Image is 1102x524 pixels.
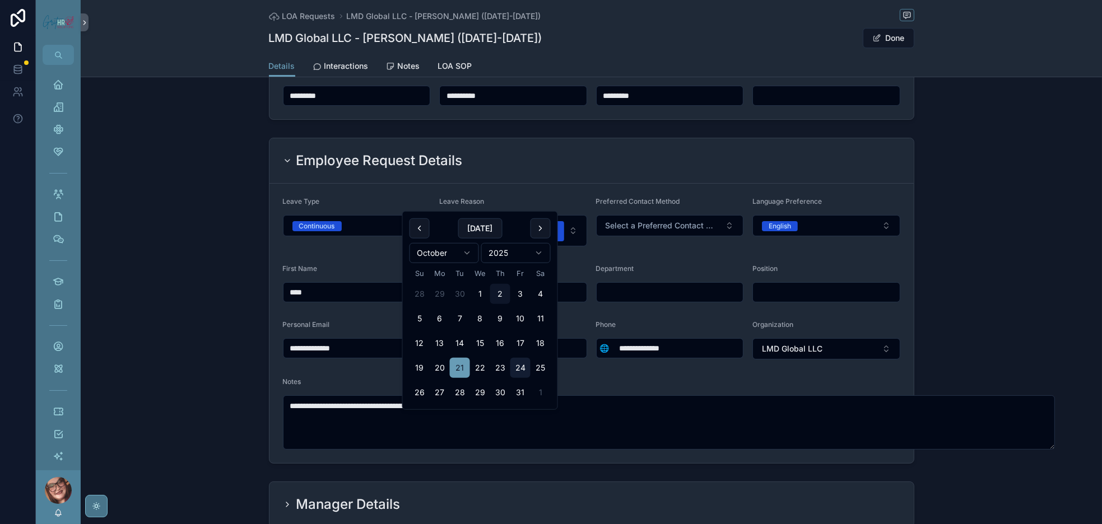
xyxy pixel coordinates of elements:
img: App logo [43,15,74,30]
button: Sunday, October 19th, 2025 [410,358,430,378]
button: Select Button [752,338,900,359]
h2: Employee Request Details [296,152,463,170]
span: Leave Type [283,197,320,205]
button: Saturday, November 1st, 2025 [531,382,551,403]
span: Select a Preferred Contact Method [606,220,721,231]
span: 🌐 [600,343,610,354]
th: Thursday [490,268,510,279]
span: Notes [283,377,301,386]
button: Wednesday, October 1st, 2025 [470,284,490,304]
h1: LMD Global LLC - [PERSON_NAME] ([DATE]-[DATE]) [269,30,542,46]
span: Position [752,264,778,273]
button: Sunday, September 28th, 2025 [410,284,430,304]
div: English [769,221,791,231]
h2: Manager Details [296,495,401,513]
div: Continuous [299,221,335,231]
button: Tuesday, October 21st, 2025, selected [450,358,470,378]
button: Done [863,28,914,48]
button: Tuesday, September 30th, 2025 [450,284,470,304]
span: Leave Reason [439,197,484,205]
th: Sunday [410,268,430,279]
button: Thursday, October 30th, 2025 [490,382,510,403]
button: Wednesday, October 29th, 2025 [470,382,490,403]
button: Friday, October 3rd, 2025 [510,284,531,304]
button: Wednesday, October 8th, 2025 [470,308,490,329]
span: Details [269,60,295,72]
span: Interactions [324,60,369,72]
th: Wednesday [470,268,490,279]
button: Sunday, October 12th, 2025 [410,333,430,353]
th: Saturday [531,268,551,279]
span: First Name [283,264,318,273]
button: Select Button [752,215,900,236]
button: Friday, October 31st, 2025 [510,382,531,403]
button: Friday, October 24th, 2025 [510,358,531,378]
button: Thursday, October 23rd, 2025 [490,358,510,378]
button: Today, Thursday, October 2nd, 2025 [490,284,510,304]
button: Tuesday, October 14th, 2025 [450,333,470,353]
a: LOA Requests [269,11,336,22]
button: Saturday, October 11th, 2025 [531,308,551,329]
span: Phone [596,320,616,329]
button: Tuesday, October 28th, 2025 [450,382,470,403]
button: Monday, October 27th, 2025 [430,382,450,403]
a: LMD Global LLC - [PERSON_NAME] ([DATE]-[DATE]) [347,11,541,22]
th: Friday [510,268,531,279]
button: Thursday, October 9th, 2025 [490,308,510,329]
button: Sunday, October 5th, 2025 [410,308,430,329]
button: Wednesday, October 22nd, 2025 [470,358,490,378]
button: Select Button [596,215,744,236]
span: Preferred Contact Method [596,197,680,205]
button: Thursday, October 16th, 2025 [490,333,510,353]
div: scrollable content [36,65,81,470]
span: LOA Requests [282,11,336,22]
a: Details [269,56,295,77]
button: Saturday, October 25th, 2025 [531,358,551,378]
span: Notes [398,60,420,72]
button: Saturday, October 4th, 2025 [531,284,551,304]
a: Notes [387,56,420,78]
table: October 2025 [410,268,551,403]
span: Language Preference [752,197,822,205]
span: Organization [752,320,793,329]
button: [DATE] [458,218,502,238]
span: Department [596,264,634,273]
button: Friday, October 17th, 2025 [510,333,531,353]
button: Tuesday, October 7th, 2025 [450,308,470,329]
button: Monday, October 13th, 2025 [430,333,450,353]
button: Monday, September 29th, 2025 [430,284,450,304]
span: Personal Email [283,320,330,329]
a: LOA SOP [438,56,472,78]
button: Select Button [283,215,431,236]
button: Wednesday, October 15th, 2025 [470,333,490,353]
th: Monday [430,268,450,279]
th: Tuesday [450,268,470,279]
button: Sunday, October 26th, 2025 [410,382,430,403]
button: Monday, October 6th, 2025 [430,308,450,329]
a: Interactions [313,56,369,78]
span: LMD Global LLC [762,343,822,354]
span: LOA SOP [438,60,472,72]
button: Friday, October 10th, 2025 [510,308,531,329]
button: Monday, October 20th, 2025 [430,358,450,378]
button: Saturday, October 18th, 2025 [531,333,551,353]
button: Select Button [597,338,613,358]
